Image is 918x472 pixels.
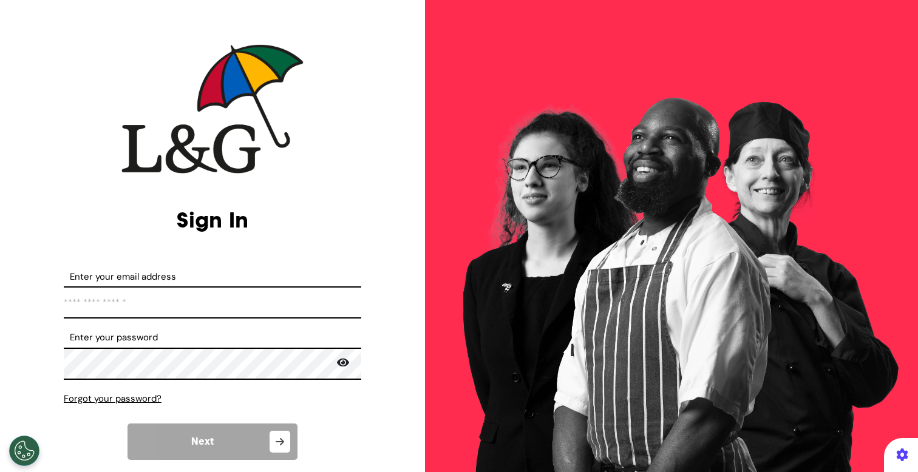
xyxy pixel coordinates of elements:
button: Open Preferences [9,436,39,466]
h2: Sign In [64,207,361,233]
img: company logo [121,44,304,174]
label: Enter your email address [64,270,361,284]
span: Forgot your password? [64,393,161,405]
button: Next [127,423,297,460]
span: Next [191,437,214,447]
label: Enter your password [64,331,361,345]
